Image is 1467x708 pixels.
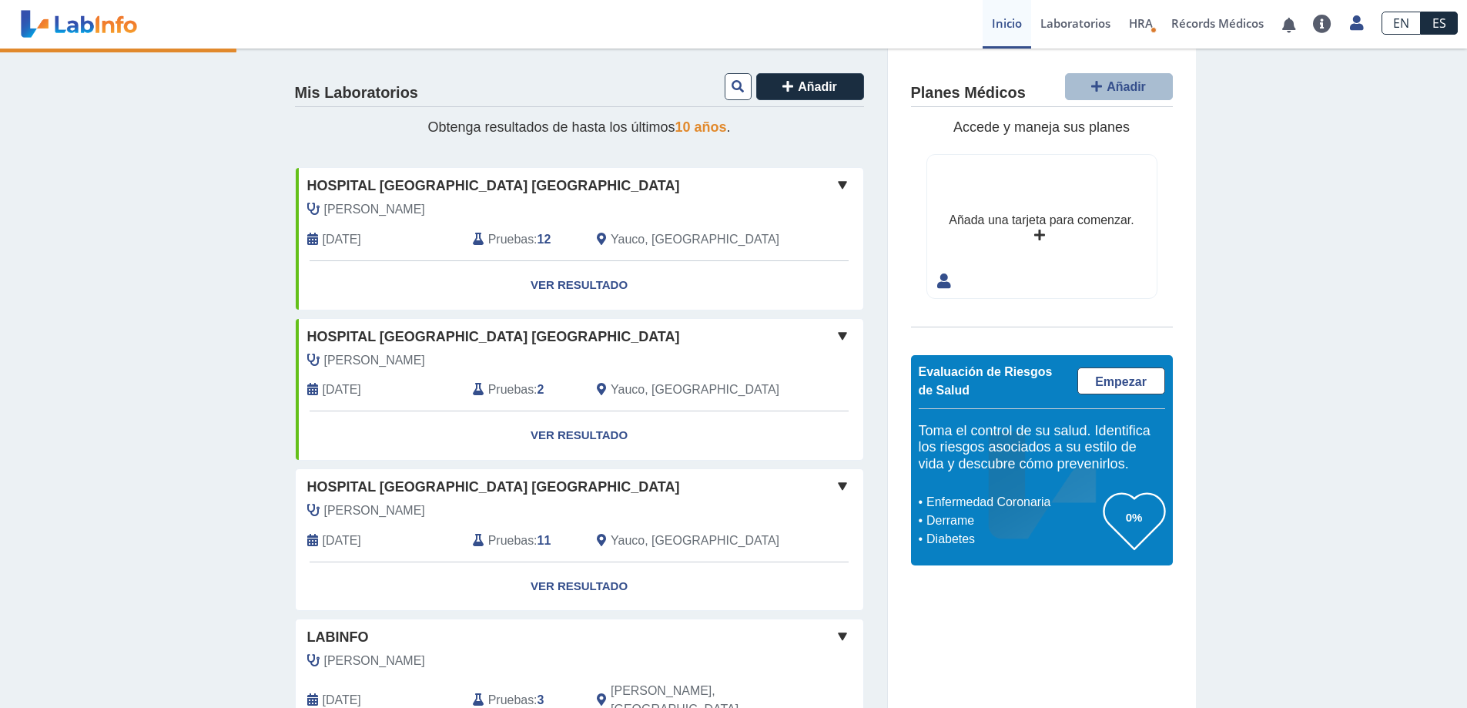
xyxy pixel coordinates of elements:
div: : [461,381,585,399]
span: 2022-11-07 [323,381,361,399]
h3: 0% [1104,508,1165,527]
span: 2025-09-27 [323,532,361,550]
span: HRA [1129,15,1153,31]
span: Hospital [GEOGRAPHIC_DATA] [GEOGRAPHIC_DATA] [307,477,680,498]
span: Torras Mantrana, Raidel [324,652,425,670]
span: Yauco, PR [611,230,779,249]
div: : [461,532,585,550]
span: Pruebas [488,230,534,249]
span: 10 años [675,119,727,135]
span: Pruebas [488,532,534,550]
b: 11 [538,534,551,547]
b: 2 [538,383,544,396]
span: Hospital [GEOGRAPHIC_DATA] [GEOGRAPHIC_DATA] [307,327,680,347]
span: Yauco, PR [611,381,779,399]
a: EN [1382,12,1421,35]
li: Diabetes [923,530,1104,549]
b: 12 [538,233,551,246]
h5: Toma el control de su salud. Identifica los riesgos asociados a su estilo de vida y descubre cómo... [919,423,1165,473]
span: labinfo [307,627,369,648]
span: Yauco, PR [611,532,779,550]
span: Ramirez Amill, Reinaldo [324,351,425,370]
b: 3 [538,693,544,706]
span: Pruebas [488,381,534,399]
span: Rodriguez Soto, Joan [324,502,425,520]
a: Ver Resultado [296,562,863,611]
span: Evaluación de Riesgos de Salud [919,365,1053,397]
span: Añadir [1107,80,1146,93]
span: Empezar [1095,375,1147,388]
h4: Planes Médicos [911,84,1026,102]
span: Añadir [798,80,837,93]
div: Añada una tarjeta para comenzar. [949,211,1134,230]
button: Añadir [1065,73,1173,100]
a: ES [1421,12,1458,35]
a: Ver Resultado [296,261,863,310]
button: Añadir [756,73,864,100]
a: Empezar [1077,367,1165,394]
h4: Mis Laboratorios [295,84,418,102]
span: Concepcion, Maryrose [324,200,425,219]
div: : [461,230,585,249]
li: Enfermedad Coronaria [923,493,1104,512]
span: 2023-09-16 [323,230,361,249]
a: Ver Resultado [296,411,863,460]
span: Obtenga resultados de hasta los últimos . [427,119,730,135]
span: Accede y maneja sus planes [953,119,1130,135]
span: Hospital [GEOGRAPHIC_DATA] [GEOGRAPHIC_DATA] [307,176,680,196]
li: Derrame [923,512,1104,530]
